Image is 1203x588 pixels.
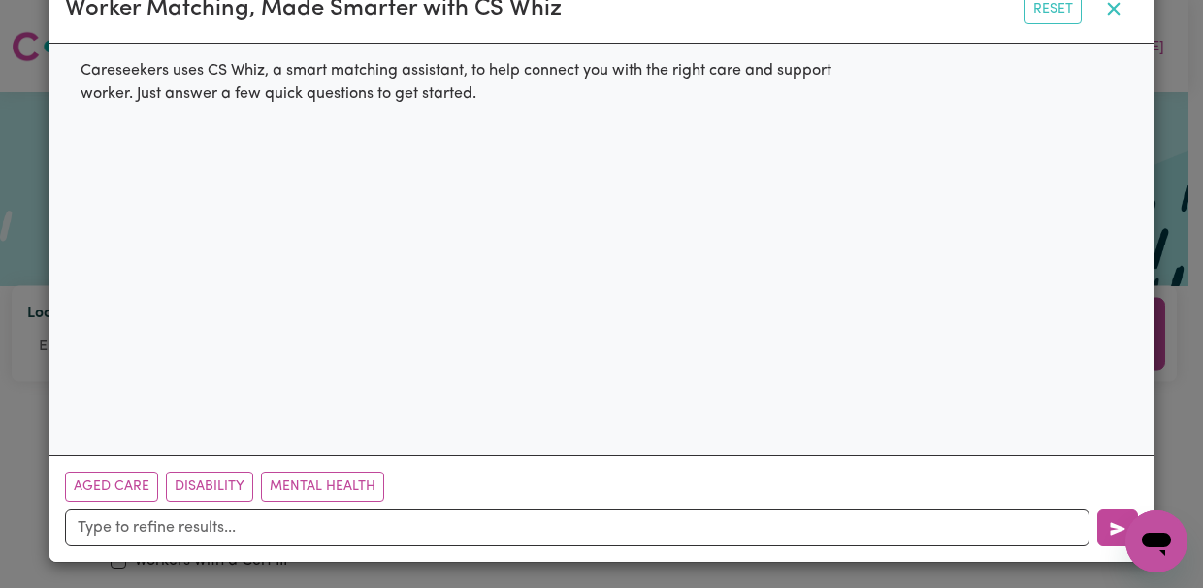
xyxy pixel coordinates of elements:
[261,472,384,502] button: Mental Health
[65,509,1089,546] input: Type to refine results...
[1125,510,1187,572] iframe: Button to launch messaging window
[65,44,870,121] div: Careseekers uses CS Whiz, a smart matching assistant, to help connect you with the right care and...
[166,472,253,502] button: Disability
[65,472,158,502] button: Aged Care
